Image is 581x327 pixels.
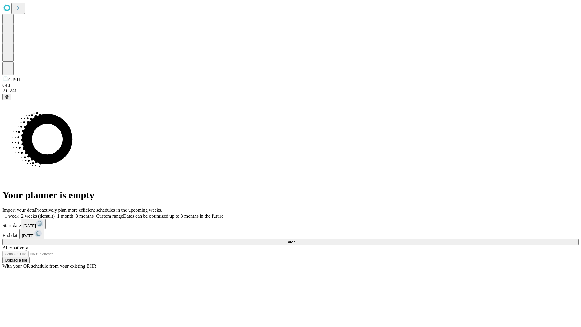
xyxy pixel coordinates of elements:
button: [DATE] [19,229,44,239]
div: Start date [2,219,579,229]
div: End date [2,229,579,239]
h1: Your planner is empty [2,190,579,201]
button: @ [2,94,11,100]
button: [DATE] [21,219,46,229]
span: Alternatively [2,245,28,250]
span: Proactively plan more efficient schedules in the upcoming weeks. [35,207,162,213]
span: @ [5,94,9,99]
span: 1 week [5,213,19,219]
span: [DATE] [22,233,34,238]
span: 2 weeks (default) [21,213,55,219]
span: With your OR schedule from your existing EHR [2,263,96,269]
button: Upload a file [2,257,30,263]
span: Fetch [285,240,295,244]
span: Custom range [96,213,123,219]
button: Fetch [2,239,579,245]
span: 1 month [57,213,73,219]
span: [DATE] [23,223,36,228]
span: 3 months [76,213,94,219]
span: Import your data [2,207,35,213]
div: 2.0.241 [2,88,579,94]
div: GEI [2,83,579,88]
span: GJSH [8,77,20,82]
span: Dates can be optimized up to 3 months in the future. [123,213,225,219]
